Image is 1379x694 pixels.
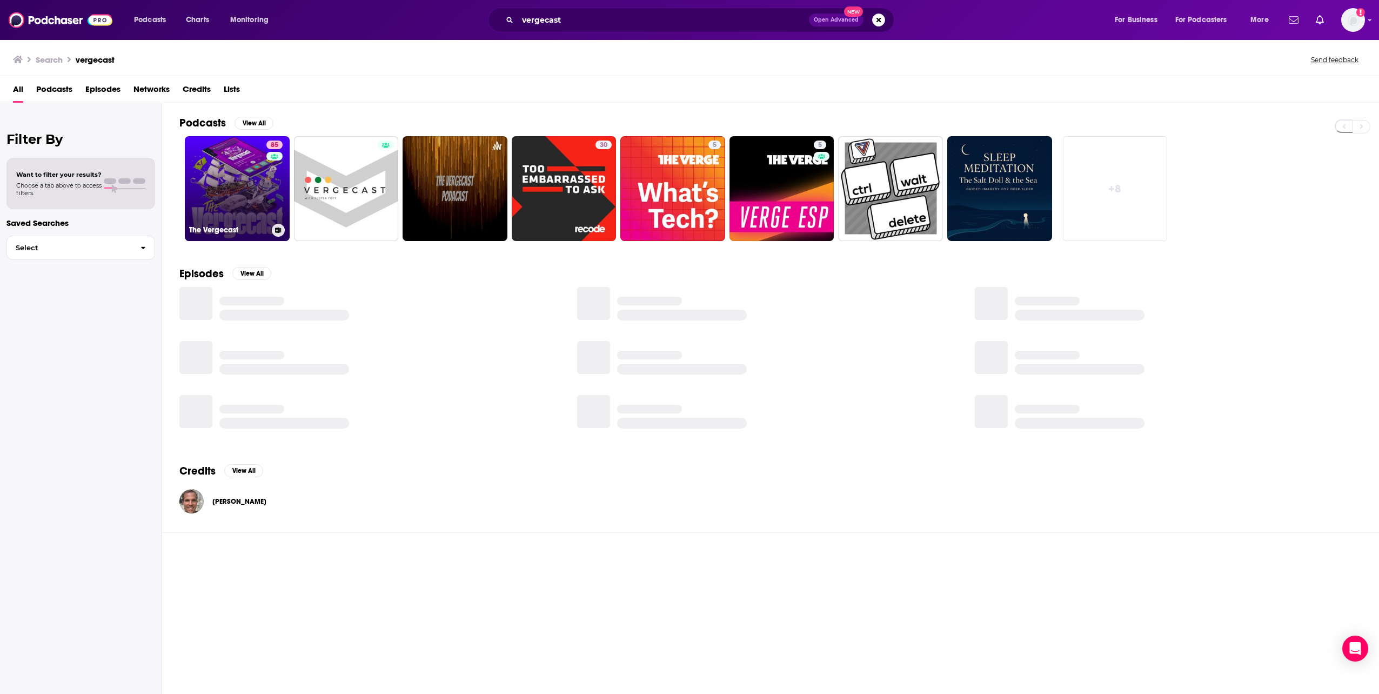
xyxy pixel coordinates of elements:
h3: vergecast [76,55,115,65]
a: PodcastsView All [179,116,273,130]
img: User Profile [1341,8,1365,32]
a: Episodes [85,81,121,103]
h2: Credits [179,464,216,478]
a: Podcasts [36,81,72,103]
span: [PERSON_NAME] [212,497,266,506]
span: 5 [713,140,717,151]
input: Search podcasts, credits, & more... [518,11,809,29]
span: Podcasts [134,12,166,28]
button: open menu [1107,11,1171,29]
div: Open Intercom Messenger [1342,636,1368,662]
span: Open Advanced [814,17,859,23]
span: For Business [1115,12,1157,28]
span: Monitoring [230,12,269,28]
a: 30 [595,141,612,149]
a: Networks [133,81,170,103]
span: New [844,6,863,17]
button: View All [232,267,271,280]
button: View All [235,117,273,130]
a: 30 [512,136,617,241]
button: View All [224,464,263,477]
button: open menu [223,11,283,29]
span: Logged in as mindyn [1341,8,1365,32]
span: More [1250,12,1269,28]
img: David Pierce [179,489,204,513]
a: CreditsView All [179,464,263,478]
span: Choose a tab above to access filters. [16,182,102,197]
a: David Pierce [212,497,266,506]
span: 5 [818,140,822,151]
a: Charts [179,11,216,29]
button: Show profile menu [1341,8,1365,32]
h2: Episodes [179,267,224,281]
h2: Filter By [6,131,155,147]
span: Charts [186,12,209,28]
span: 30 [600,140,607,151]
svg: Add a profile image [1356,8,1365,17]
a: 5 [814,141,826,149]
span: For Podcasters [1175,12,1227,28]
p: Saved Searches [6,218,155,228]
a: Show notifications dropdown [1284,11,1303,29]
a: 5 [729,136,834,241]
span: 85 [271,140,278,151]
button: open menu [1168,11,1243,29]
a: 5 [708,141,721,149]
a: 85The Vergecast [185,136,290,241]
a: EpisodesView All [179,267,271,281]
button: open menu [1243,11,1282,29]
button: open menu [126,11,180,29]
span: Want to filter your results? [16,171,102,178]
a: 5 [620,136,725,241]
h3: The Vergecast [189,225,267,235]
a: 85 [266,141,283,149]
a: +8 [1063,136,1168,241]
a: Show notifications dropdown [1311,11,1328,29]
div: Search podcasts, credits, & more... [498,8,905,32]
button: David PierceDavid Pierce [179,484,1362,519]
a: Lists [224,81,240,103]
a: All [13,81,23,103]
img: Podchaser - Follow, Share and Rate Podcasts [9,10,112,30]
button: Send feedback [1308,55,1362,64]
button: Open AdvancedNew [809,14,863,26]
span: Select [7,244,132,251]
h3: Search [36,55,63,65]
h2: Podcasts [179,116,226,130]
a: Credits [183,81,211,103]
button: Select [6,236,155,260]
